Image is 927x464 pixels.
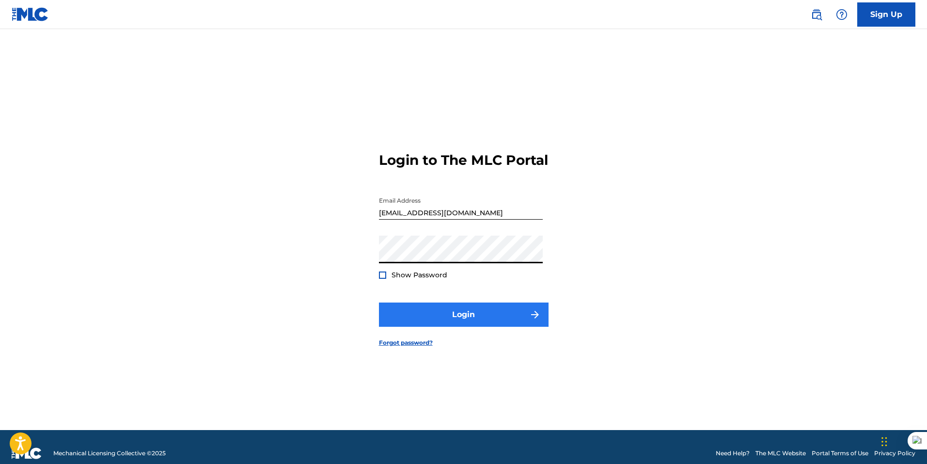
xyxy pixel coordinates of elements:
img: search [811,9,822,20]
div: Help [832,5,851,24]
img: logo [12,448,42,459]
a: Privacy Policy [874,449,915,458]
a: Portal Terms of Use [812,449,868,458]
img: MLC Logo [12,7,49,21]
button: Login [379,303,549,327]
iframe: Chat Widget [879,417,927,464]
a: The MLC Website [755,449,806,458]
img: help [836,9,848,20]
span: Mechanical Licensing Collective © 2025 [53,449,166,458]
a: Forgot password? [379,338,433,347]
a: Need Help? [716,449,750,458]
a: Sign Up [857,2,915,27]
h3: Login to The MLC Portal [379,152,548,169]
a: Public Search [807,5,826,24]
img: f7272a7cc735f4ea7f67.svg [529,309,541,320]
span: Show Password [392,271,447,279]
div: Drag [881,427,887,456]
